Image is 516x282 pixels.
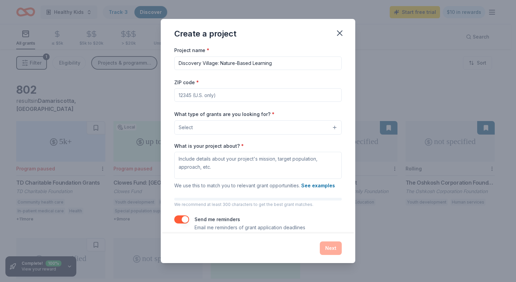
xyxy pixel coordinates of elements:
button: See examples [301,182,335,190]
label: What is your project about? [174,143,244,149]
label: Send me reminders [195,216,240,222]
div: Create a project [174,28,236,39]
label: What type of grants are you looking for? [174,111,275,118]
label: ZIP code [174,79,199,86]
span: Select [179,123,193,132]
span: We use this to match you to relevant grant opportunities. [174,183,335,188]
label: Project name [174,47,209,54]
input: After school program [174,56,342,70]
p: We recommend at least 300 characters to get the best grant matches. [174,202,342,207]
input: 12345 (U.S. only) [174,88,342,102]
p: Email me reminders of grant application deadlines [195,224,305,232]
button: Select [174,120,342,135]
